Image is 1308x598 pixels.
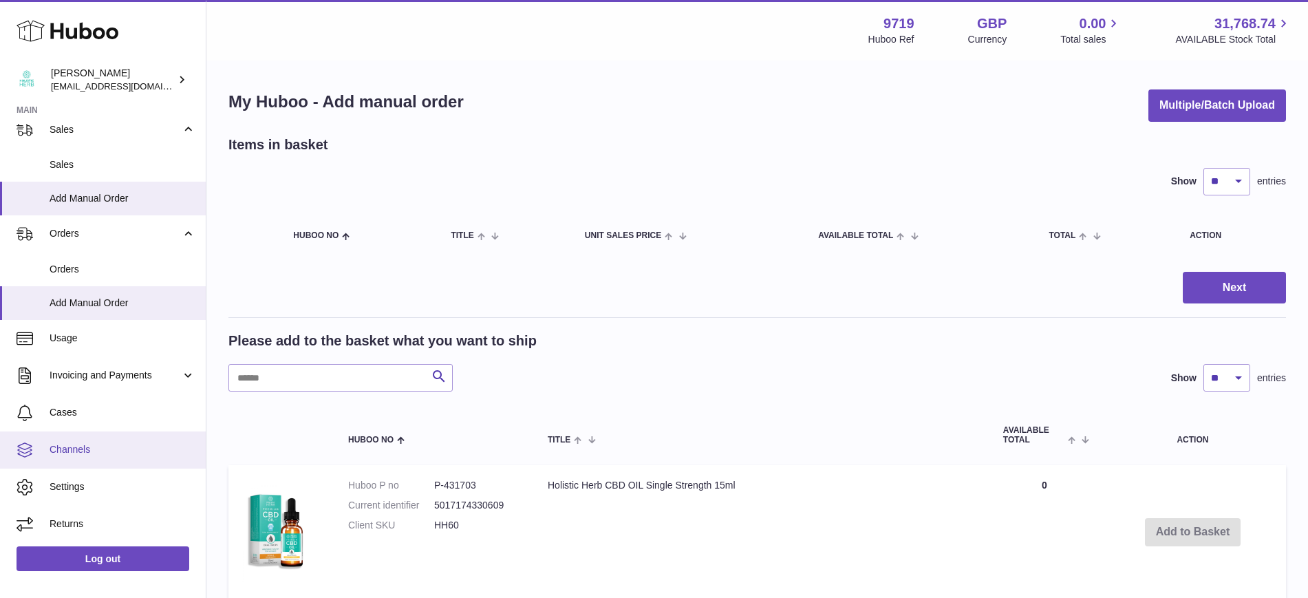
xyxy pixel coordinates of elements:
span: Total sales [1060,33,1122,46]
img: Holistic Herb CBD OIL Single Strength 15ml [242,479,311,582]
div: Currency [968,33,1007,46]
span: AVAILABLE Total [1003,426,1064,444]
a: Log out [17,546,189,571]
dd: 5017174330609 [434,499,520,512]
div: [PERSON_NAME] [51,67,175,93]
span: Cases [50,406,195,419]
a: 0.00 Total sales [1060,14,1122,46]
label: Show [1171,175,1197,188]
dt: Client SKU [348,519,434,532]
dt: Current identifier [348,499,434,512]
span: Sales [50,158,195,171]
span: Orders [50,227,181,240]
span: entries [1257,175,1286,188]
span: Channels [50,443,195,456]
span: entries [1257,372,1286,385]
strong: 9719 [883,14,914,33]
span: Usage [50,332,195,345]
dd: HH60 [434,519,520,532]
span: Settings [50,480,195,493]
label: Show [1171,372,1197,385]
span: Add Manual Order [50,192,195,205]
dt: Huboo P no [348,479,434,492]
span: Returns [50,517,195,531]
div: Action [1190,231,1272,240]
span: Huboo no [293,231,339,240]
span: Sales [50,123,181,136]
button: Next [1183,272,1286,304]
a: 31,768.74 AVAILABLE Stock Total [1175,14,1291,46]
span: Invoicing and Payments [50,369,181,382]
span: Huboo no [348,436,394,445]
span: AVAILABLE Total [818,231,893,240]
span: Title [548,436,570,445]
span: Total [1049,231,1075,240]
strong: GBP [977,14,1007,33]
img: internalAdmin-9719@internal.huboo.com [17,70,37,90]
h2: Items in basket [228,136,328,154]
th: Action [1100,412,1286,458]
span: Unit Sales Price [585,231,661,240]
span: AVAILABLE Stock Total [1175,33,1291,46]
span: 31,768.74 [1214,14,1276,33]
div: Huboo Ref [868,33,914,46]
dd: P-431703 [434,479,520,492]
span: [EMAIL_ADDRESS][DOMAIN_NAME] [51,81,202,92]
span: Title [451,231,473,240]
span: Orders [50,263,195,276]
button: Multiple/Batch Upload [1148,89,1286,122]
h1: My Huboo - Add manual order [228,91,464,113]
h2: Please add to the basket what you want to ship [228,332,537,350]
span: Add Manual Order [50,297,195,310]
span: 0.00 [1080,14,1106,33]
